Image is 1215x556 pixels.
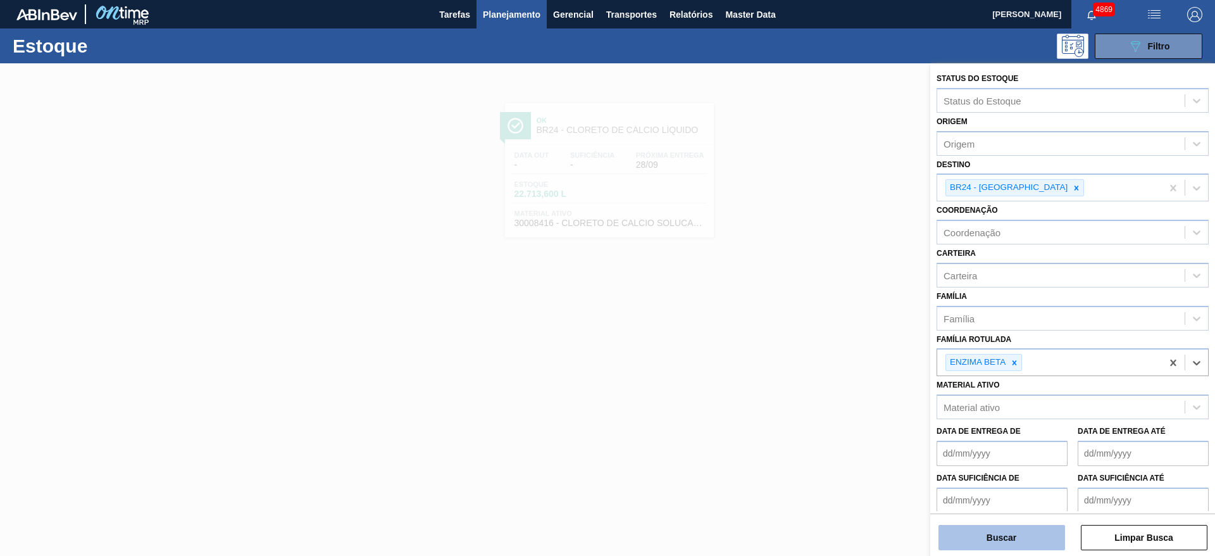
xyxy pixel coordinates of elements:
span: Transportes [606,7,657,22]
label: Coordenação [937,206,998,215]
span: Planejamento [483,7,540,22]
label: Destino [937,160,970,169]
div: ENZIMA BETA [946,355,1007,370]
div: Material ativo [944,402,1000,413]
label: Data de Entrega de [937,427,1021,436]
img: TNhmsLtSVTkK8tSr43FrP2fwEKptu5GPRR3wAAAABJRU5ErkJggg== [16,9,77,20]
button: Filtro [1095,34,1202,59]
label: Família Rotulada [937,335,1011,344]
input: dd/mm/yyyy [1078,441,1209,466]
span: Filtro [1148,41,1170,51]
input: dd/mm/yyyy [937,488,1068,513]
input: dd/mm/yyyy [937,441,1068,466]
div: Carteira [944,270,977,281]
button: Notificações [1071,6,1112,23]
label: Carteira [937,249,976,258]
label: Data de Entrega até [1078,427,1166,436]
h1: Estoque [13,39,202,53]
span: Gerencial [553,7,594,22]
label: Material ativo [937,381,1000,389]
div: Coordenação [944,227,1000,238]
div: Pogramando: nenhum usuário selecionado [1057,34,1088,59]
div: Origem [944,138,975,149]
span: Relatórios [670,7,713,22]
label: Data suficiência até [1078,474,1164,483]
span: Master Data [725,7,775,22]
label: Origem [937,117,968,126]
div: Família [944,313,975,324]
label: Família [937,292,967,301]
span: 4869 [1093,3,1115,16]
label: Data suficiência de [937,474,1019,483]
div: BR24 - [GEOGRAPHIC_DATA] [946,180,1069,196]
img: userActions [1147,7,1162,22]
span: Tarefas [439,7,470,22]
label: Status do Estoque [937,74,1018,83]
input: dd/mm/yyyy [1078,488,1209,513]
div: Status do Estoque [944,95,1021,106]
img: Logout [1187,7,1202,22]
